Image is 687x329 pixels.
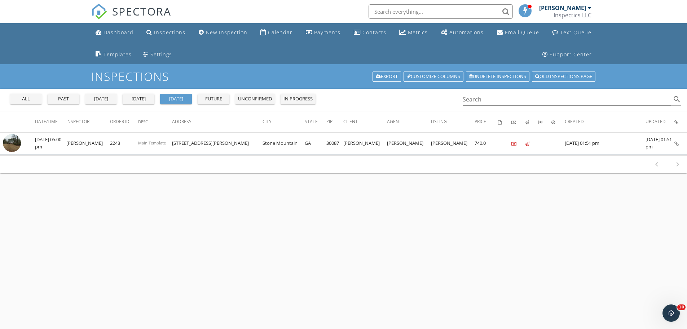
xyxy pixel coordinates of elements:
th: Desc: Not sorted. [138,112,172,132]
span: SPECTORA [112,4,171,19]
th: Listing: Not sorted. [431,112,475,132]
a: New Inspection [196,26,250,39]
span: 10 [677,304,686,310]
iframe: Intercom live chat [662,304,680,322]
div: New Inspection [206,29,247,36]
a: Settings [140,48,175,61]
div: Contacts [362,29,386,36]
span: Updated [646,118,666,125]
span: Client [343,118,358,125]
img: The Best Home Inspection Software - Spectora [91,4,107,20]
td: [PERSON_NAME] [343,133,387,155]
div: unconfirmed [238,95,272,103]
h1: Inspections [91,70,596,83]
img: streetview [3,134,21,152]
div: Calendar [268,29,292,36]
div: Inspections [154,29,185,36]
th: State: Not sorted. [305,112,326,132]
td: GA [305,133,326,155]
th: Updated: Not sorted. [646,112,674,132]
div: Templates [104,51,132,58]
a: Customize Columns [404,72,463,82]
i: search [673,95,681,104]
span: Zip [326,118,333,125]
div: Text Queue [560,29,591,36]
span: Address [172,118,191,125]
div: [PERSON_NAME] [539,4,586,12]
div: all [13,95,39,103]
span: Inspector [66,118,89,125]
div: Automations [449,29,484,36]
span: City [263,118,272,125]
th: Price: Not sorted. [475,112,498,132]
th: Published: Not sorted. [525,112,538,132]
td: [DATE] 01:51 pm [565,133,646,155]
button: past [48,94,79,104]
div: Settings [150,51,172,58]
span: Main Template [138,140,166,146]
span: Price [475,118,486,125]
th: Date/Time: Not sorted. [35,112,66,132]
th: Submitted: Not sorted. [538,112,551,132]
button: in progress [281,94,316,104]
button: unconfirmed [235,94,275,104]
button: [DATE] [123,94,154,104]
th: Agreements signed: Not sorted. [498,112,511,132]
div: [DATE] [163,95,189,103]
a: Templates [93,48,135,61]
th: Zip: Not sorted. [326,112,343,132]
a: Inspections [144,26,188,39]
th: Created: Not sorted. [565,112,646,132]
a: Email Queue [494,26,542,39]
th: Paid: Not sorted. [511,112,525,132]
a: Dashboard [93,26,136,39]
div: future [201,95,226,103]
th: Agent: Not sorted. [387,112,431,132]
a: Old inspections page [532,72,595,82]
span: Date/Time [35,118,58,125]
td: [PERSON_NAME] [387,133,431,155]
span: State [305,118,318,125]
span: Agent [387,118,401,125]
div: Metrics [408,29,428,36]
th: Canceled: Not sorted. [551,112,565,132]
td: [PERSON_NAME] [431,133,475,155]
td: [DATE] 01:51 pm [646,133,674,155]
a: Export [373,72,401,82]
button: [DATE] [85,94,117,104]
th: Client: Not sorted. [343,112,387,132]
button: all [10,94,42,104]
td: [PERSON_NAME] [66,133,110,155]
a: Metrics [396,26,431,39]
button: [DATE] [160,94,192,104]
span: Desc [138,119,148,124]
a: Calendar [257,26,295,39]
th: Inspection Details: Not sorted. [674,112,687,132]
div: Payments [314,29,340,36]
td: Stone Mountain [263,133,305,155]
div: Inspectics LLC [554,12,591,19]
span: Order ID [110,118,129,125]
div: Support Center [550,51,592,58]
td: [DATE] 05:00 pm [35,133,66,155]
th: Address: Not sorted. [172,112,263,132]
a: Contacts [351,26,389,39]
a: SPECTORA [91,10,171,25]
a: Undelete inspections [466,72,529,82]
th: City: Not sorted. [263,112,305,132]
td: [STREET_ADDRESS][PERSON_NAME] [172,133,263,155]
th: Order ID: Not sorted. [110,112,138,132]
input: Search [463,94,671,105]
input: Search everything... [369,4,513,19]
div: [DATE] [88,95,114,103]
a: Payments [303,26,343,39]
td: 740.0 [475,133,498,155]
td: 2243 [110,133,138,155]
div: in progress [283,95,313,103]
th: Inspector: Not sorted. [66,112,110,132]
div: [DATE] [125,95,151,103]
td: 30087 [326,133,343,155]
a: Text Queue [549,26,594,39]
span: Listing [431,118,447,125]
a: Support Center [540,48,595,61]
